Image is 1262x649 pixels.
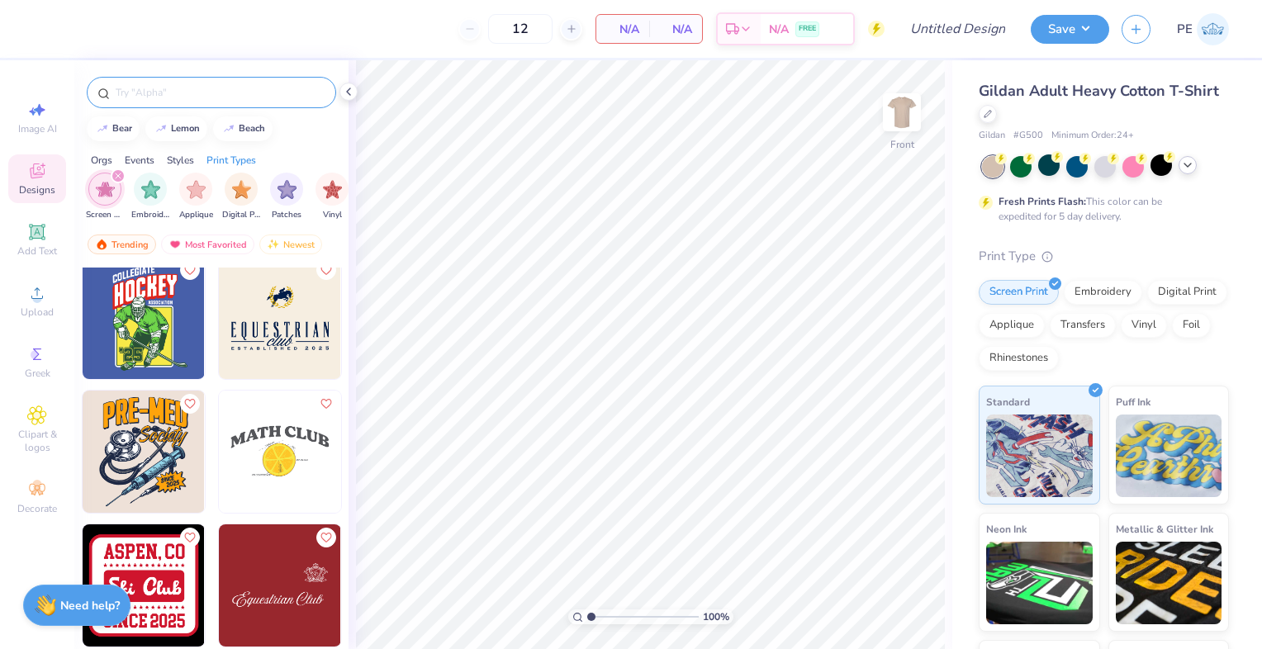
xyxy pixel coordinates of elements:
[885,96,918,129] img: Front
[267,239,280,250] img: Newest.gif
[316,260,336,280] button: Like
[17,502,57,515] span: Decorate
[1116,415,1222,497] img: Puff Ink
[86,173,124,221] button: filter button
[95,239,108,250] img: trending.gif
[179,173,213,221] button: filter button
[60,598,120,613] strong: Need help?
[114,84,325,101] input: Try "Alpha"
[96,124,109,134] img: trend_line.gif
[340,524,463,647] img: 1dcf38bb-fa07-42ba-a14c-c74f0ed530f1
[316,528,336,547] button: Like
[171,124,200,133] div: lemon
[222,173,260,221] button: filter button
[131,173,169,221] div: filter for Embroidery
[83,391,205,513] img: bbeb9bde-35bf-45ed-95a1-9c9e782f3d64
[323,180,342,199] img: Vinyl Image
[83,524,205,647] img: b3965075-edda-404d-b9dc-619d0cdc8a37
[204,524,326,647] img: beb99d53-8f90-4ee7-a66f-8264faf5fac6
[179,173,213,221] div: filter for Applique
[1013,129,1043,143] span: # G500
[179,209,213,221] span: Applique
[86,173,124,221] div: filter for Screen Print
[213,116,273,141] button: beach
[999,195,1086,208] strong: Fresh Prints Flash:
[799,23,816,35] span: FREE
[270,173,303,221] div: filter for Patches
[168,239,182,250] img: most_fav.gif
[979,346,1059,371] div: Rhinestones
[979,280,1059,305] div: Screen Print
[986,542,1093,624] img: Neon Ink
[340,391,463,513] img: de93f3ec-eafd-4a06-823b-8ca158b19aeb
[979,129,1005,143] span: Gildan
[86,209,124,221] span: Screen Print
[19,183,55,197] span: Designs
[316,394,336,414] button: Like
[979,81,1219,101] span: Gildan Adult Heavy Cotton T-Shirt
[83,257,205,379] img: ea81b668-02e8-4097-9482-9add941f527c
[897,12,1018,45] input: Untitled Design
[204,257,326,379] img: 2c9c55bb-5252-4801-924f-d1a421d132f6
[125,153,154,168] div: Events
[769,21,789,38] span: N/A
[25,367,50,380] span: Greek
[278,180,297,199] img: Patches Image
[979,247,1229,266] div: Print Type
[1050,313,1116,338] div: Transfers
[222,209,260,221] span: Digital Print
[315,173,349,221] div: filter for Vinyl
[1116,520,1213,538] span: Metallic & Glitter Ink
[323,209,342,221] span: Vinyl
[219,524,341,647] img: b8745118-e222-42a3-995a-c1a5adcd4369
[1172,313,1211,338] div: Foil
[999,194,1202,224] div: This color can be expedited for 5 day delivery.
[232,180,251,199] img: Digital Print Image
[180,394,200,414] button: Like
[239,124,265,133] div: beach
[21,306,54,319] span: Upload
[87,116,140,141] button: bear
[17,244,57,258] span: Add Text
[315,173,349,221] button: filter button
[979,313,1045,338] div: Applique
[222,173,260,221] div: filter for Digital Print
[659,21,692,38] span: N/A
[112,124,132,133] div: bear
[986,393,1030,410] span: Standard
[606,21,639,38] span: N/A
[1177,20,1193,39] span: PE
[18,122,57,135] span: Image AI
[206,153,256,168] div: Print Types
[488,14,553,44] input: – –
[131,209,169,221] span: Embroidery
[180,528,200,547] button: Like
[703,609,729,624] span: 100 %
[222,124,235,134] img: trend_line.gif
[167,153,194,168] div: Styles
[1031,15,1109,44] button: Save
[187,180,206,199] img: Applique Image
[219,391,341,513] img: b744c620-dff3-4594-9996-751f637015ba
[180,260,200,280] button: Like
[1064,280,1142,305] div: Embroidery
[96,180,115,199] img: Screen Print Image
[8,428,66,454] span: Clipart & logos
[91,153,112,168] div: Orgs
[270,173,303,221] button: filter button
[141,180,160,199] img: Embroidery Image
[131,173,169,221] button: filter button
[1116,542,1222,624] img: Metallic & Glitter Ink
[161,234,254,254] div: Most Favorited
[1177,13,1229,45] a: PE
[1051,129,1134,143] span: Minimum Order: 24 +
[986,415,1093,497] img: Standard
[986,520,1027,538] span: Neon Ink
[145,116,207,141] button: lemon
[154,124,168,134] img: trend_line.gif
[340,257,463,379] img: f1cce391-f91e-434e-99aa-e5e34d724781
[890,137,914,152] div: Front
[1116,393,1151,410] span: Puff Ink
[204,391,326,513] img: 063a7683-0335-44f7-9ddf-8334f7fb90c7
[1121,313,1167,338] div: Vinyl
